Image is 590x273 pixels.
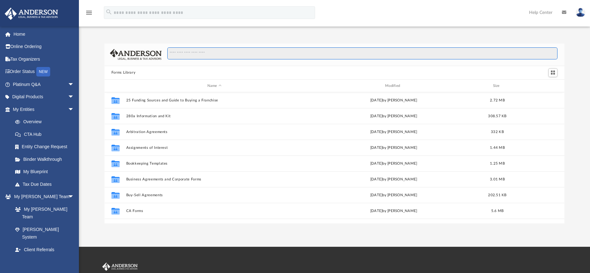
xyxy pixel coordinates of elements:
div: [DATE] by [PERSON_NAME] [305,113,482,119]
button: Bookkeeping Templates [126,161,302,166]
a: Client Referrals [9,243,80,256]
i: menu [85,9,93,16]
span: arrow_drop_down [68,191,80,203]
span: 332 KB [491,130,504,134]
button: 25 Funding Sources and Guide to Buying a Franchise [126,98,302,102]
img: User Pic [576,8,585,17]
span: arrow_drop_down [68,91,80,104]
a: Tax Organizers [4,53,84,65]
div: Size [485,83,510,89]
img: Anderson Advisors Platinum Portal [3,8,60,20]
a: CTA Hub [9,128,84,141]
button: Switch to Grid View [548,68,558,77]
span: 308.57 KB [488,114,506,118]
button: 280a Information and Kit [126,114,302,118]
button: Forms Library [111,70,135,76]
div: Name [126,83,302,89]
a: Online Ordering [4,40,84,53]
button: CA Forms [126,209,302,213]
span: arrow_drop_down [68,103,80,116]
a: Platinum Q&Aarrow_drop_down [4,78,84,91]
input: Search files and folders [167,47,557,59]
button: Arbitration Agreements [126,130,302,134]
span: 202.51 KB [488,193,506,197]
span: 2.72 MB [490,99,505,102]
i: search [105,9,112,15]
span: 1.44 MB [490,146,505,149]
div: id [513,83,557,89]
div: Modified [305,83,482,89]
a: Binder Walkthrough [9,153,84,166]
button: Assignments of Interest [126,146,302,150]
div: id [107,83,123,89]
a: Overview [9,116,84,128]
a: Home [4,28,84,40]
div: [DATE] by [PERSON_NAME] [305,192,482,198]
span: 3.01 MB [490,178,505,181]
div: [DATE] by [PERSON_NAME] [305,208,482,214]
a: Entity Change Request [9,141,84,153]
div: [DATE] by [PERSON_NAME] [305,129,482,135]
a: Tax Due Dates [9,178,84,191]
a: [PERSON_NAME] System [9,223,80,243]
button: Business Agreements and Corporate Forms [126,177,302,181]
img: Anderson Advisors Platinum Portal [101,263,139,271]
div: NEW [36,67,50,76]
a: menu [85,12,93,16]
a: My Entitiesarrow_drop_down [4,103,84,116]
a: Digital Productsarrow_drop_down [4,91,84,103]
div: [DATE] by [PERSON_NAME] [305,98,482,103]
span: 5.6 MB [491,209,504,213]
button: Buy-Sell Agreements [126,193,302,197]
a: My [PERSON_NAME] Team [9,203,77,223]
div: [DATE] by [PERSON_NAME] [305,177,482,182]
div: grid [104,92,564,223]
a: My Blueprint [9,166,80,178]
a: Order StatusNEW [4,65,84,78]
a: My [PERSON_NAME] Teamarrow_drop_down [4,191,80,203]
div: [DATE] by [PERSON_NAME] [305,161,482,167]
span: arrow_drop_down [68,78,80,91]
span: 1.25 MB [490,162,505,165]
div: [DATE] by [PERSON_NAME] [305,145,482,151]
